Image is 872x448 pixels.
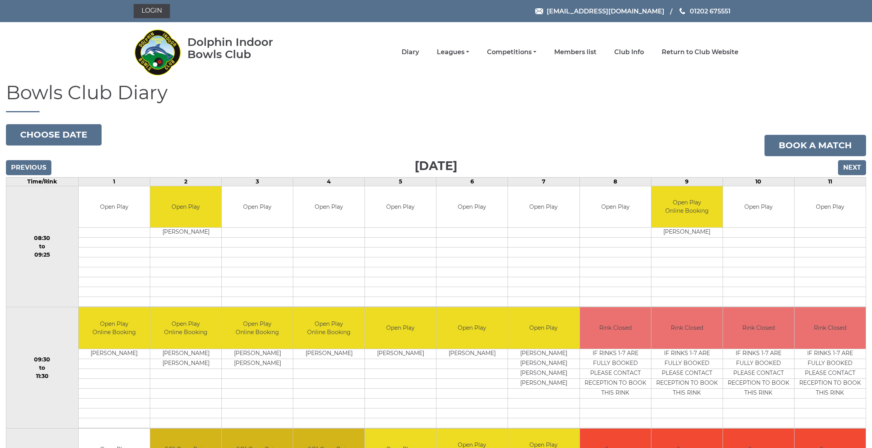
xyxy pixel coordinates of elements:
[150,177,221,186] td: 2
[365,349,436,359] td: [PERSON_NAME]
[547,7,664,15] span: [EMAIL_ADDRESS][DOMAIN_NAME]
[764,135,866,156] a: Book a match
[6,186,79,307] td: 08:30 to 09:25
[580,388,651,398] td: THIS RINK
[580,359,651,369] td: FULLY BOOKED
[150,228,221,238] td: [PERSON_NAME]
[580,307,651,349] td: Rink Closed
[222,307,293,349] td: Open Play Online Booking
[795,186,866,228] td: Open Play
[222,177,293,186] td: 3
[487,48,536,57] a: Competitions
[150,359,221,369] td: [PERSON_NAME]
[580,369,651,378] td: PLEASE CONTACT
[293,307,364,349] td: Open Play Online Booking
[535,8,543,14] img: Email
[723,177,794,186] td: 10
[134,25,181,80] img: Dolphin Indoor Bowls Club
[723,349,794,359] td: IF RINKS 1-7 ARE
[662,48,738,57] a: Return to Club Website
[614,48,644,57] a: Club Info
[365,307,436,349] td: Open Play
[293,186,364,228] td: Open Play
[508,186,579,228] td: Open Play
[795,388,866,398] td: THIS RINK
[690,7,730,15] span: 01202 675551
[437,48,469,57] a: Leagues
[651,359,723,369] td: FULLY BOOKED
[651,349,723,359] td: IF RINKS 1-7 ARE
[222,349,293,359] td: [PERSON_NAME]
[293,349,364,359] td: [PERSON_NAME]
[436,186,508,228] td: Open Play
[222,359,293,369] td: [PERSON_NAME]
[436,177,508,186] td: 6
[436,307,508,349] td: Open Play
[79,307,150,349] td: Open Play Online Booking
[6,307,79,429] td: 09:30 to 11:30
[508,369,579,378] td: [PERSON_NAME]
[150,186,221,228] td: Open Play
[579,177,651,186] td: 8
[78,177,150,186] td: 1
[723,186,794,228] td: Open Play
[554,48,596,57] a: Members list
[535,6,664,16] a: Email [EMAIL_ADDRESS][DOMAIN_NAME]
[723,307,794,349] td: Rink Closed
[79,186,150,228] td: Open Play
[580,349,651,359] td: IF RINKS 1-7 ARE
[679,8,685,14] img: Phone us
[187,36,298,60] div: Dolphin Indoor Bowls Club
[651,177,723,186] td: 9
[150,307,221,349] td: Open Play Online Booking
[795,307,866,349] td: Rink Closed
[651,378,723,388] td: RECEPTION TO BOOK
[402,48,419,57] a: Diary
[365,186,436,228] td: Open Play
[651,388,723,398] td: THIS RINK
[838,160,866,175] input: Next
[365,177,436,186] td: 5
[651,369,723,378] td: PLEASE CONTACT
[795,359,866,369] td: FULLY BOOKED
[723,369,794,378] td: PLEASE CONTACT
[508,349,579,359] td: [PERSON_NAME]
[795,349,866,359] td: IF RINKS 1-7 ARE
[723,388,794,398] td: THIS RINK
[293,177,365,186] td: 4
[6,160,51,175] input: Previous
[651,186,723,228] td: Open Play Online Booking
[678,6,730,16] a: Phone us 01202 675551
[651,228,723,238] td: [PERSON_NAME]
[651,307,723,349] td: Rink Closed
[134,4,170,18] a: Login
[723,359,794,369] td: FULLY BOOKED
[508,378,579,388] td: [PERSON_NAME]
[79,349,150,359] td: [PERSON_NAME]
[794,177,866,186] td: 11
[508,177,579,186] td: 7
[723,378,794,388] td: RECEPTION TO BOOK
[436,349,508,359] td: [PERSON_NAME]
[508,307,579,349] td: Open Play
[6,124,102,146] button: Choose date
[580,378,651,388] td: RECEPTION TO BOOK
[222,186,293,228] td: Open Play
[6,177,79,186] td: Time/Rink
[795,369,866,378] td: PLEASE CONTACT
[150,349,221,359] td: [PERSON_NAME]
[795,378,866,388] td: RECEPTION TO BOOK
[508,359,579,369] td: [PERSON_NAME]
[6,82,866,112] h1: Bowls Club Diary
[580,186,651,228] td: Open Play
